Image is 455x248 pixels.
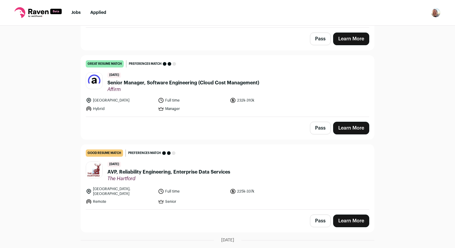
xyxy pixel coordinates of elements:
span: [DATE] [107,162,121,167]
button: Pass [310,122,331,134]
li: 232k-310k [230,97,299,103]
a: Learn More [333,122,369,134]
li: Full time [158,97,227,103]
button: Pass [310,33,331,45]
li: Senior [158,199,227,205]
li: Manager [158,106,227,112]
div: good resume match [86,149,123,157]
img: b8aebdd1f910e78187220eb90cc21d50074b3a99d53b240b52f0c4a299e1e609.jpg [86,73,102,89]
div: great resume match [86,60,124,67]
li: 225k-337k [230,187,299,196]
a: Jobs [71,11,81,15]
li: Hybrid [86,106,154,112]
span: Preferences match [128,150,161,156]
a: good resume match Preferences match [DATE] AVP, Reliability Engineering, Enterprise Data Services... [81,145,374,209]
span: Senior Manager, Software Engineering (Cloud Cost Management) [107,79,259,86]
a: Applied [90,11,106,15]
span: Preferences match [129,61,162,67]
button: Pass [310,215,331,227]
img: 18830896-medium_jpg [431,8,441,17]
span: Affirm [107,86,259,93]
li: Full time [158,187,227,196]
a: Learn More [333,33,369,45]
span: [DATE] [221,237,234,243]
span: AVP, Reliability Engineering, Enterprise Data Services [107,168,230,176]
li: [GEOGRAPHIC_DATA], [GEOGRAPHIC_DATA] [86,187,154,196]
span: The Hartford [107,176,230,182]
img: 74be62612a2014b156983777a6ae6ff8b84916f922b81076b8914a3dd4286daf.jpg [86,162,102,178]
li: [GEOGRAPHIC_DATA] [86,97,154,103]
button: Open dropdown [431,8,441,17]
a: great resume match Preferences match [DATE] Senior Manager, Software Engineering (Cloud Cost Mana... [81,55,374,117]
li: Remote [86,199,154,205]
a: Learn More [333,215,369,227]
span: [DATE] [107,72,121,78]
